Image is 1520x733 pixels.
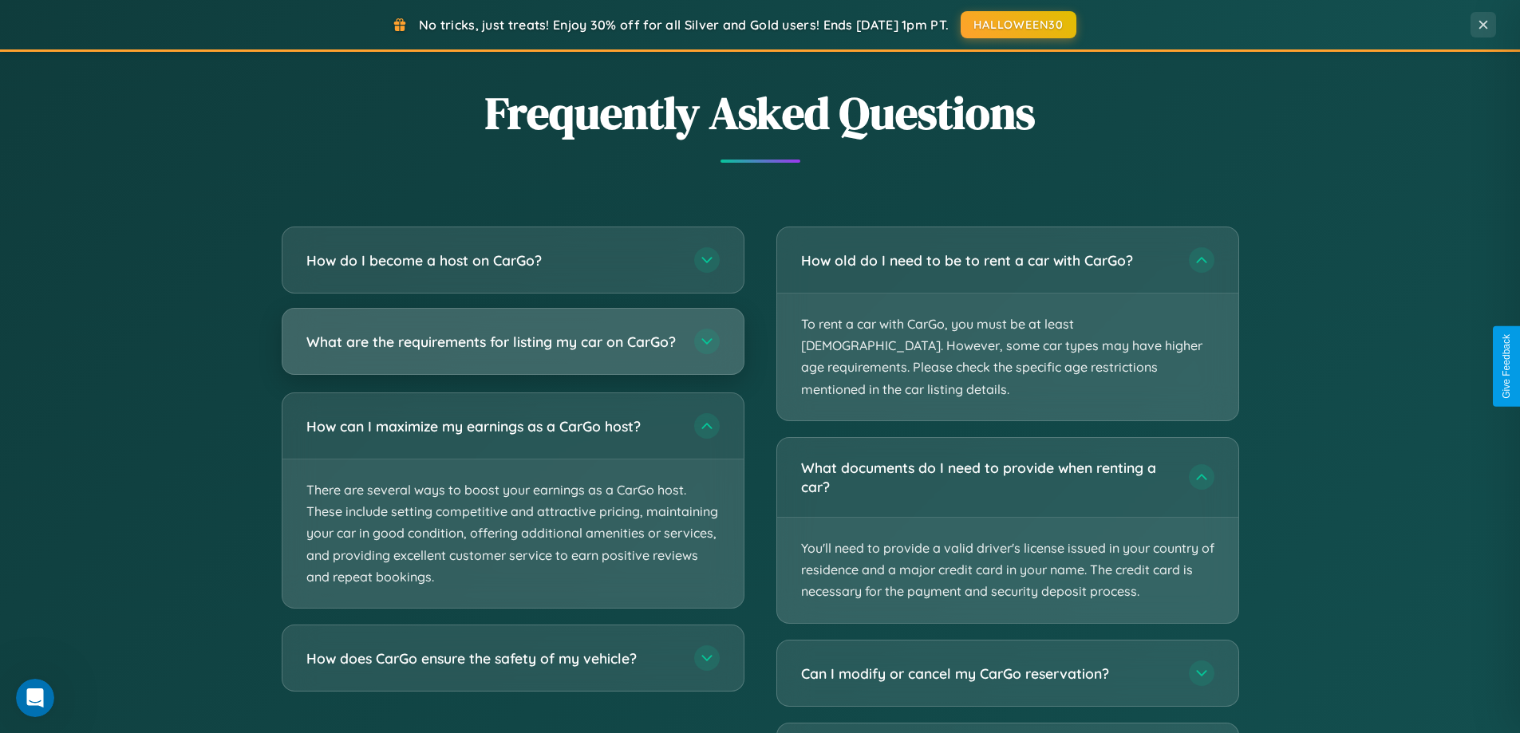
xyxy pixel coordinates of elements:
p: There are several ways to boost your earnings as a CarGo host. These include setting competitive ... [282,459,744,608]
h2: Frequently Asked Questions [282,82,1239,144]
h3: Can I modify or cancel my CarGo reservation? [801,663,1173,683]
iframe: Intercom live chat [16,679,54,717]
div: Give Feedback [1501,334,1512,399]
h3: How can I maximize my earnings as a CarGo host? [306,416,678,436]
h3: How do I become a host on CarGo? [306,250,678,270]
span: No tricks, just treats! Enjoy 30% off for all Silver and Gold users! Ends [DATE] 1pm PT. [419,17,949,33]
button: HALLOWEEN30 [961,11,1076,38]
p: To rent a car with CarGo, you must be at least [DEMOGRAPHIC_DATA]. However, some car types may ha... [777,294,1238,420]
h3: How old do I need to be to rent a car with CarGo? [801,250,1173,270]
p: You'll need to provide a valid driver's license issued in your country of residence and a major c... [777,518,1238,623]
h3: What are the requirements for listing my car on CarGo? [306,332,678,352]
h3: How does CarGo ensure the safety of my vehicle? [306,648,678,668]
h3: What documents do I need to provide when renting a car? [801,458,1173,497]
